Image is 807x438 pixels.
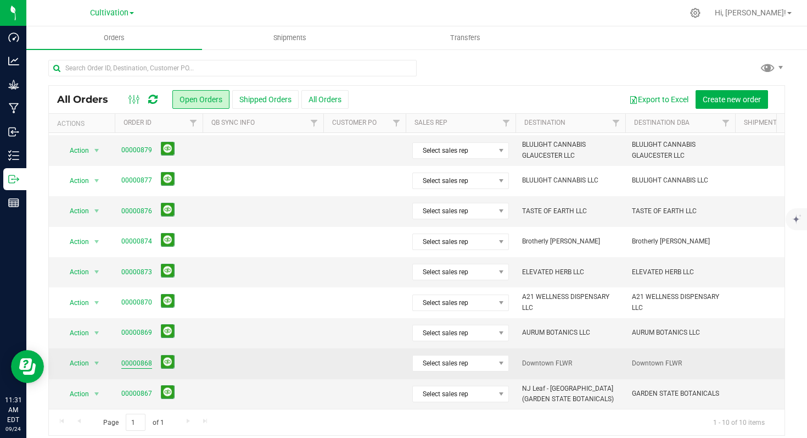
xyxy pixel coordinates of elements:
[305,114,323,132] a: Filter
[121,297,152,308] a: 00000870
[60,386,89,402] span: Action
[632,206,728,217] span: TASTE OF EARTH LLC
[90,234,104,250] span: select
[632,358,728,369] span: Downtown FLWR
[60,234,89,250] span: Action
[8,126,19,137] inline-svg: Inbound
[522,358,619,369] span: Downtown FLWR
[90,173,104,188] span: select
[8,79,19,90] inline-svg: Grow
[60,325,89,341] span: Action
[90,295,104,311] span: select
[703,95,761,104] span: Create new order
[497,114,515,132] a: Filter
[60,143,89,158] span: Action
[632,292,728,313] span: A21 WELLNESS DISPENSARY LLC
[124,119,152,126] a: Order ID
[90,386,104,402] span: select
[688,8,702,18] div: Manage settings
[522,292,619,313] span: A21 WELLNESS DISPENSARY LLC
[121,358,152,369] a: 00000868
[60,264,89,280] span: Action
[8,56,19,66] inline-svg: Analytics
[60,173,89,188] span: Action
[121,267,152,278] a: 00000873
[57,120,110,127] div: Actions
[184,114,203,132] a: Filter
[413,386,495,402] span: Select sales rep
[524,119,565,126] a: Destination
[126,414,145,431] input: 1
[90,203,104,219] span: select
[413,234,495,250] span: Select sales rep
[607,114,625,132] a: Filter
[121,328,152,338] a: 00000869
[5,395,21,425] p: 11:31 AM EDT
[522,328,619,338] span: AURUM BOTANICS LLC
[634,119,690,126] a: Destination DBA
[414,119,447,126] a: Sales Rep
[8,103,19,114] inline-svg: Manufacturing
[89,33,139,43] span: Orders
[632,140,728,160] span: BLULIGHT CANNABIS GLAUCESTER LLC
[8,197,19,208] inline-svg: Reports
[60,203,89,219] span: Action
[121,175,152,186] a: 00000877
[388,114,406,132] a: Filter
[26,26,202,49] a: Orders
[60,356,89,371] span: Action
[60,295,89,311] span: Action
[522,175,619,186] span: BLULIGHT CANNABIS LLC
[90,325,104,341] span: select
[413,325,495,341] span: Select sales rep
[90,264,104,280] span: select
[413,203,495,219] span: Select sales rep
[332,119,377,126] a: Customer PO
[11,350,44,383] iframe: Resource center
[378,26,553,49] a: Transfers
[632,175,728,186] span: BLULIGHT CANNABIS LLC
[8,174,19,185] inline-svg: Outbound
[90,143,104,158] span: select
[632,389,728,399] span: GARDEN STATE BOTANICALS
[413,356,495,371] span: Select sales rep
[48,60,417,76] input: Search Order ID, Destination, Customer PO...
[413,264,495,280] span: Select sales rep
[5,425,21,433] p: 09/24
[522,267,619,278] span: ELEVATED HERB LLC
[57,93,119,106] span: All Orders
[704,414,774,430] span: 1 - 10 of 10 items
[259,33,321,43] span: Shipments
[435,33,495,43] span: Transfers
[211,119,255,126] a: QB Sync Info
[202,26,378,49] a: Shipments
[622,90,696,109] button: Export to Excel
[121,206,152,217] a: 00000876
[522,236,619,247] span: Brotherly [PERSON_NAME]
[413,143,495,158] span: Select sales rep
[522,206,619,217] span: TASTE OF EARTH LLC
[90,356,104,371] span: select
[632,267,728,278] span: ELEVATED HERB LLC
[90,8,128,18] span: Cultivation
[696,90,768,109] button: Create new order
[413,173,495,188] span: Select sales rep
[301,90,349,109] button: All Orders
[121,389,152,399] a: 00000867
[94,414,173,431] span: Page of 1
[632,236,728,247] span: Brotherly [PERSON_NAME]
[715,8,786,17] span: Hi, [PERSON_NAME]!
[522,384,619,404] span: NJ Leaf - [GEOGRAPHIC_DATA] (GARDEN STATE BOTANICALS)
[744,119,777,126] a: Shipment
[717,114,735,132] a: Filter
[8,150,19,161] inline-svg: Inventory
[522,140,619,160] span: BLULIGHT CANNABIS GLAUCESTER LLC
[121,145,152,156] a: 00000879
[121,236,152,247] a: 00000874
[413,295,495,311] span: Select sales rep
[8,32,19,43] inline-svg: Dashboard
[172,90,229,109] button: Open Orders
[232,90,299,109] button: Shipped Orders
[632,328,728,338] span: AURUM BOTANICS LLC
